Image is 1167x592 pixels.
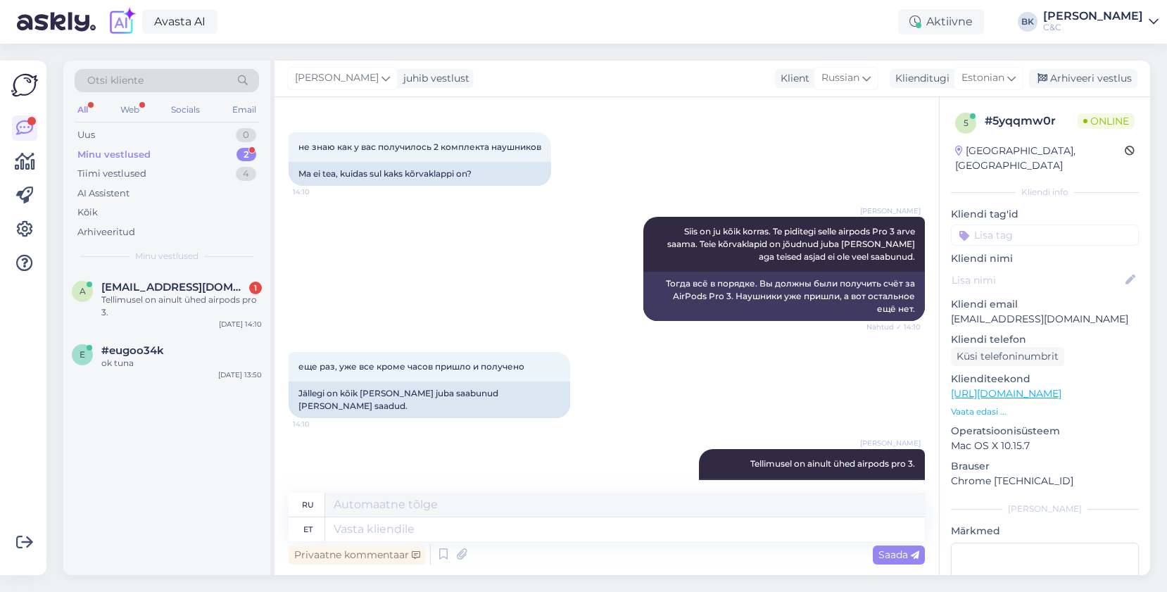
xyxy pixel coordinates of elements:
img: explore-ai [107,7,137,37]
div: Ma ei tea, kuidas sul kaks kõrvaklappi on? [289,162,551,186]
p: Kliendi tag'id [951,207,1139,222]
div: ru [302,493,314,517]
p: Chrome [TECHNICAL_ID] [951,474,1139,489]
p: Märkmed [951,524,1139,539]
div: # 5yqqmw0r [985,113,1078,130]
div: AI Assistent [77,187,130,201]
span: 5 [964,118,969,128]
span: Otsi kliente [87,73,144,88]
p: [EMAIL_ADDRESS][DOMAIN_NAME] [951,312,1139,327]
div: Kõik [77,206,98,220]
div: Arhiveeritud [77,225,135,239]
p: Mac OS X 10.15.7 [951,439,1139,453]
input: Lisa tag [951,225,1139,246]
span: 14:10 [293,187,346,197]
span: [PERSON_NAME] [295,70,379,86]
span: a [80,286,86,296]
div: Tellimusel on ainult ühed airpods pro 3. [101,294,262,319]
div: All [75,101,91,119]
div: [GEOGRAPHIC_DATA], [GEOGRAPHIC_DATA] [955,144,1125,173]
span: [PERSON_NAME] [860,206,921,216]
div: Socials [168,101,203,119]
div: et [303,517,313,541]
span: e [80,349,85,360]
div: 4 [236,167,256,181]
div: Arhiveeri vestlus [1029,69,1137,88]
div: Küsi telefoninumbrit [951,347,1064,366]
p: Vaata edasi ... [951,405,1139,418]
p: Brauser [951,459,1139,474]
div: В заказе только одни наушники AirPods Pro 3. [699,479,925,503]
div: Minu vestlused [77,148,151,162]
a: [PERSON_NAME]C&C [1043,11,1159,33]
span: Nähtud ✓ 14:10 [866,322,921,332]
span: #eugoo34k [101,344,164,357]
div: [PERSON_NAME] [951,503,1139,515]
div: juhib vestlust [398,71,469,86]
div: Kliendi info [951,186,1139,199]
div: 1 [249,282,262,294]
span: Russian [821,70,859,86]
p: Kliendi telefon [951,332,1139,347]
div: Jällegi on kõik [PERSON_NAME] juba saabunud [PERSON_NAME] saadud. [289,382,570,418]
p: Klienditeekond [951,372,1139,386]
div: Web [118,101,142,119]
input: Lisa nimi [952,272,1123,288]
div: Email [229,101,259,119]
div: 2 [236,148,256,162]
span: Tellimusel on ainult ühed airpods pro 3. [750,458,915,469]
div: BK [1018,12,1037,32]
span: Saada [878,548,919,561]
div: C&C [1043,22,1143,33]
span: Online [1078,113,1135,129]
span: 14:10 [293,419,346,429]
div: Klienditugi [890,71,950,86]
span: Minu vestlused [135,250,198,263]
div: Privaatne kommentaar [289,546,426,565]
div: Тогда всё в порядке. Вы должны были получить счёт за AirPods Pro 3. Наушники уже пришли, а вот ос... [643,272,925,321]
div: Klient [775,71,809,86]
p: Kliendi nimi [951,251,1139,266]
div: [DATE] 13:50 [218,370,262,380]
div: Uus [77,128,95,142]
a: Avasta AI [142,10,217,34]
p: Kliendi email [951,297,1139,312]
img: Askly Logo [11,72,38,99]
div: [DATE] 14:10 [219,319,262,329]
span: [PERSON_NAME] [860,438,921,448]
span: Estonian [961,70,1004,86]
span: alexgs273@gmail.com [101,281,248,294]
div: [PERSON_NAME] [1043,11,1143,22]
div: ok tuna [101,357,262,370]
span: не знаю как у вас получилось 2 комплекта наушников [298,141,541,152]
a: [URL][DOMAIN_NAME] [951,387,1061,400]
p: Operatsioonisüsteem [951,424,1139,439]
div: Tiimi vestlused [77,167,146,181]
div: 0 [236,128,256,142]
span: Siis on ju kõik korras. Te piditegi selle airpods Pro 3 arve saama. Teie kõrvaklapid on jõudnud j... [667,226,917,262]
div: Aktiivne [898,9,984,34]
span: еще раз, уже все кроме часов пришло и получено [298,361,524,372]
